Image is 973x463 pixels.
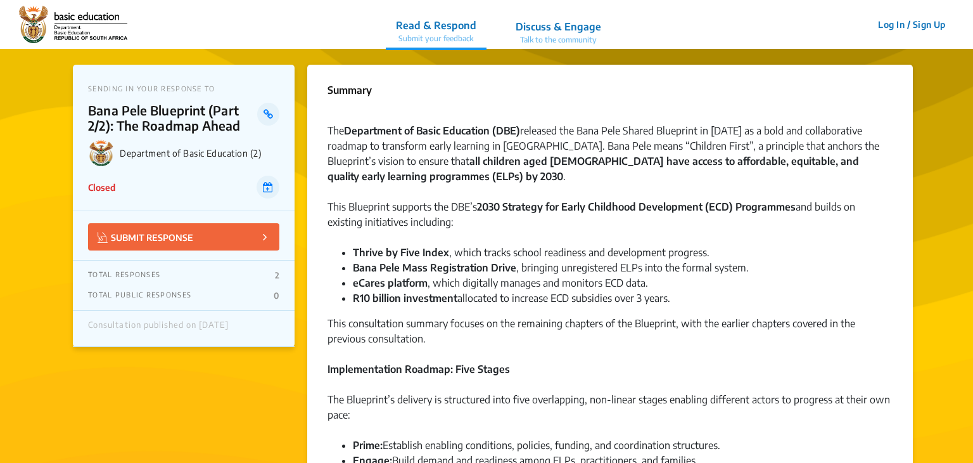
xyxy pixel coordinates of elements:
div: The released the Bana Pele Shared Blueprint in [DATE] as a bold and collaborative roadmap to tran... [328,123,893,199]
p: 2 [275,270,279,280]
div: This Blueprint supports the DBE’s and builds on existing initiatives including: [328,199,893,245]
p: Discuss & Engage [516,19,601,34]
strong: Thrive by Five Index [353,246,449,259]
strong: Implementation Roadmap: Five Stages [328,363,510,375]
p: Closed [88,181,115,194]
p: Department of Basic Education (2) [120,148,279,159]
li: , which digitally manages and monitors ECD data. [353,275,893,290]
p: TOTAL RESPONSES [88,270,160,280]
strong: Department of Basic Education (DBE) [344,124,520,137]
strong: R10 billion [353,292,401,304]
p: Submit your feedback [396,33,476,44]
button: SUBMIT RESPONSE [88,223,279,251]
li: , bringing unregistered ELPs into the formal system. [353,260,893,275]
p: SUBMIT RESPONSE [98,230,193,244]
strong: 2030 Strategy for Early Childhood Development (ECD) Programmes [477,200,796,213]
strong: Bana Pele Mass Registration Drive [353,261,516,274]
strong: eCares platform [353,277,428,289]
img: Vector.jpg [98,232,108,243]
img: Department of Basic Education (2) logo [88,140,115,166]
p: Summary [328,82,372,98]
p: Bana Pele Blueprint (Part 2/2): The Roadmap Ahead [88,103,257,133]
li: allocated to increase ECD subsidies over 3 years. [353,290,893,306]
strong: Prime: [353,439,383,452]
button: Log In / Sign Up [870,15,954,34]
p: Read & Respond [396,18,476,33]
div: The Blueprint’s delivery is structured into five overlapping, non-linear stages enabling differen... [328,392,893,438]
strong: all children aged [DEMOGRAPHIC_DATA] have access to affordable, equitable, and quality early lear... [328,155,859,183]
p: SENDING IN YOUR RESPONSE TO [88,84,279,93]
li: , which tracks school readiness and development progress. [353,245,893,260]
li: Establish enabling conditions, policies, funding, and coordination structures. [353,438,893,453]
p: Talk to the community [516,34,601,46]
p: 0 [274,290,279,301]
div: This consultation summary focuses on the remaining chapters of the Blueprint, with the earlier ch... [328,316,893,362]
div: Consultation published on [DATE] [88,320,229,337]
strong: investment [404,292,457,304]
p: TOTAL PUBLIC RESPONSES [88,290,191,301]
img: 2wffpoq67yek4o5dgscb6nza9j7d [19,6,127,44]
